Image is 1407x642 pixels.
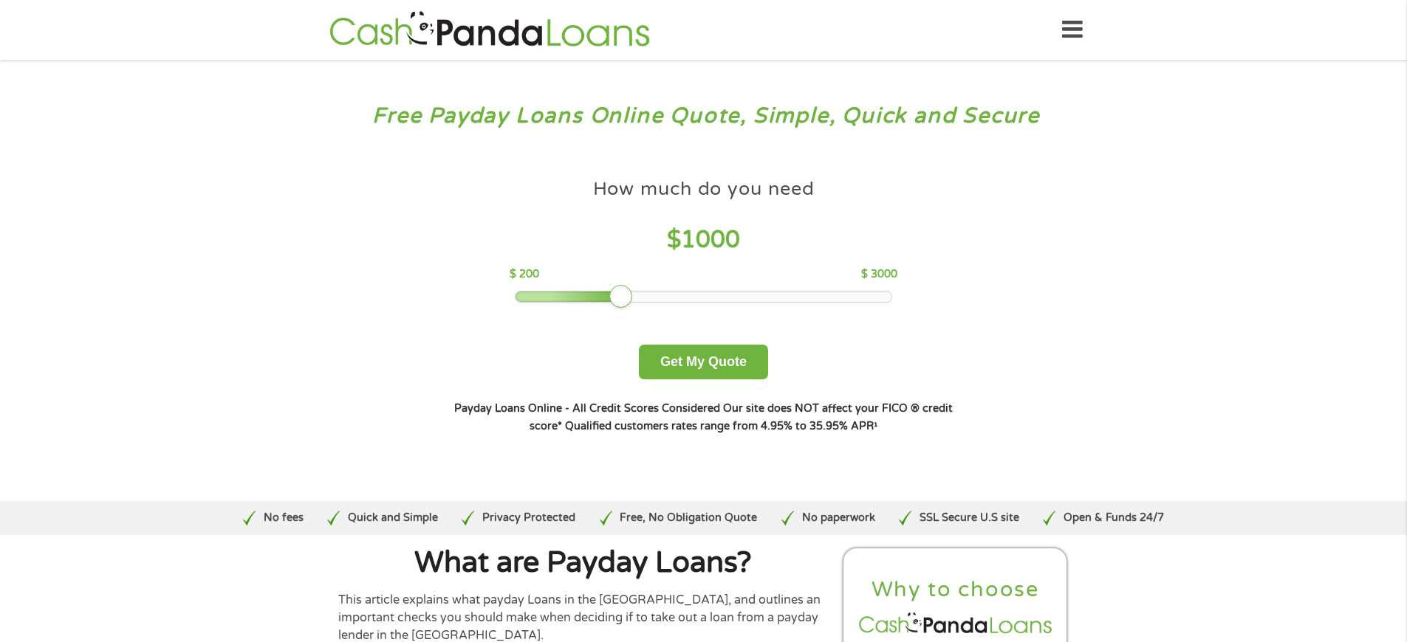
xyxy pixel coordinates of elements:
p: $ 200 [510,266,539,283]
h2: Why to choose [856,576,1055,604]
p: No paperwork [802,510,875,526]
img: GetLoanNow Logo [325,9,654,51]
strong: Qualified customers rates range from 4.95% to 35.95% APR¹ [565,420,877,432]
h1: What are Payday Loans? [338,548,829,578]
p: Open & Funds 24/7 [1064,510,1164,526]
p: Quick and Simple [348,510,438,526]
strong: Our site does NOT affect your FICO ® credit score* [530,402,953,432]
button: Get My Quote [639,345,768,379]
p: $ 3000 [861,266,897,283]
p: Free, No Obligation Quote [620,510,757,526]
h4: $ [510,225,897,255]
p: SSL Secure U.S site [920,510,1019,526]
h3: Free Payday Loans Online Quote, Simple, Quick and Secure [43,103,1365,130]
p: No fees [264,510,304,526]
strong: Payday Loans Online - All Credit Scores Considered [454,402,720,415]
h4: How much do you need [593,177,815,201]
p: Privacy Protected [482,510,575,526]
span: 1000 [681,226,740,254]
